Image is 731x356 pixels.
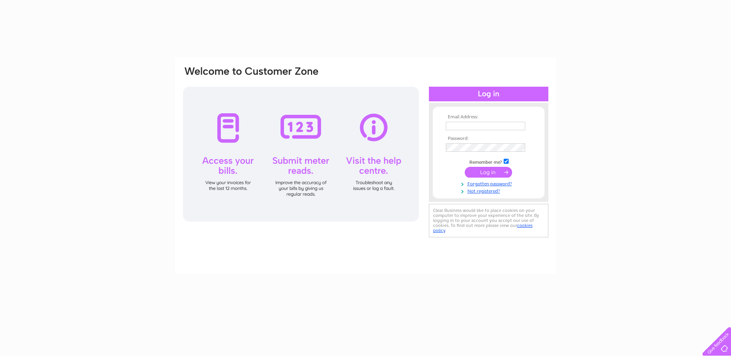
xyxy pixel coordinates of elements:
[433,223,533,233] a: cookies policy
[446,187,533,194] a: Not registered?
[444,158,533,165] td: Remember me?
[429,204,548,237] div: Clear Business would like to place cookies on your computer to improve your experience of the sit...
[444,136,533,141] th: Password:
[465,167,512,178] input: Submit
[444,114,533,120] th: Email Address:
[446,180,533,187] a: Forgotten password?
